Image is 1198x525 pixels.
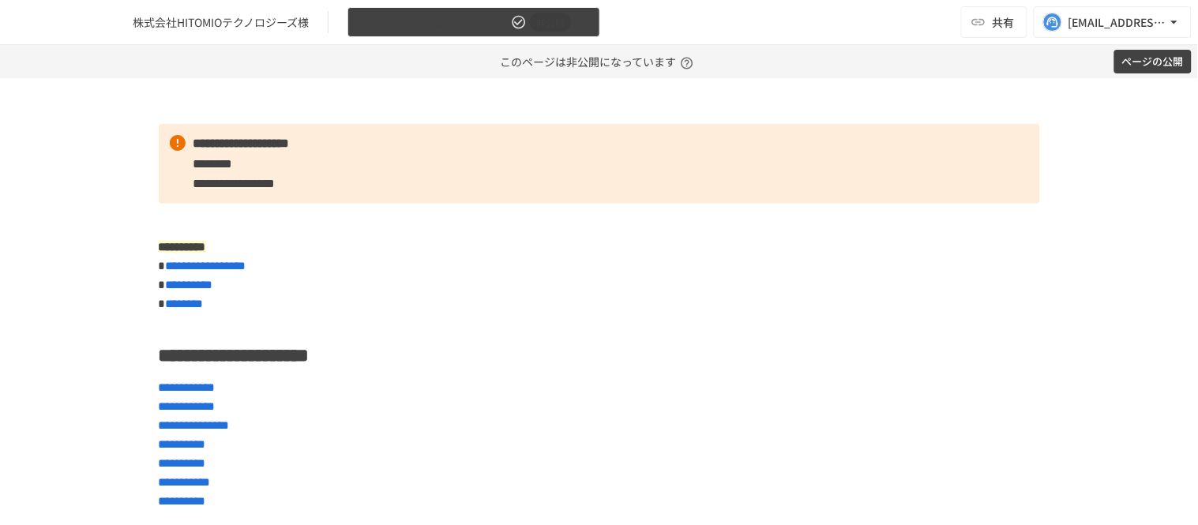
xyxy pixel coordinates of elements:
[530,14,571,31] span: 非公開
[358,13,508,32] span: 【2025年7月】運用開始後振り返りミーティング
[961,6,1027,38] button: 共有
[19,9,120,35] img: mMP1OxWUAhQbsRWCurg7vIHe5HqDpP7qZo7fRoNLXQh
[347,7,600,38] button: 【2025年7月】運用開始後振り返りミーティング非公開
[993,13,1015,31] span: 共有
[500,45,698,78] p: このページは非公開になっています
[1068,13,1166,32] div: [EMAIL_ADDRESS][DOMAIN_NAME]
[1114,50,1192,74] button: ページの公開
[133,14,309,31] div: 株式会社HITOMIOテクノロジーズ様
[1034,6,1192,38] button: [EMAIL_ADDRESS][DOMAIN_NAME]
